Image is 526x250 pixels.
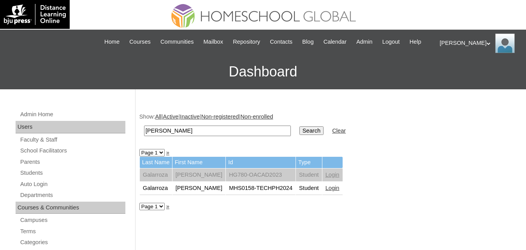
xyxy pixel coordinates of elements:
[296,182,322,195] td: Student
[19,146,125,156] a: School Facilitators
[160,37,194,46] span: Communities
[172,182,226,195] td: [PERSON_NAME]
[406,37,425,46] a: Help
[144,126,291,136] input: Search
[19,238,125,247] a: Categories
[166,149,169,156] a: »
[139,113,518,140] div: Show: | | | |
[240,113,273,120] a: Non-enrolled
[140,168,172,182] td: Galarroza
[172,168,226,182] td: [PERSON_NAME]
[332,128,346,134] a: Clear
[440,34,518,53] div: [PERSON_NAME]
[4,4,66,25] img: logo-white.png
[125,37,155,46] a: Courses
[19,227,125,236] a: Terms
[324,37,347,46] span: Calendar
[233,37,260,46] span: Repository
[298,37,317,46] a: Blog
[163,113,179,120] a: Active
[104,37,120,46] span: Home
[200,37,227,46] a: Mailbox
[201,113,239,120] a: Non-registered
[16,121,125,133] div: Users
[296,168,322,182] td: Student
[19,168,125,178] a: Students
[378,37,404,46] a: Logout
[129,37,151,46] span: Courses
[19,215,125,225] a: Campuses
[19,110,125,119] a: Admin Home
[410,37,421,46] span: Help
[157,37,198,46] a: Communities
[166,203,169,209] a: »
[325,185,340,191] a: Login
[266,37,296,46] a: Contacts
[320,37,350,46] a: Calendar
[325,172,340,178] a: Login
[382,37,400,46] span: Logout
[270,37,292,46] span: Contacts
[495,34,515,53] img: Ariane Ebuen
[140,157,172,168] td: Last Name
[140,182,172,195] td: Galarroza
[4,54,522,89] h3: Dashboard
[172,157,226,168] td: First Name
[226,182,296,195] td: MHS0158-TECHPH2024
[100,37,123,46] a: Home
[352,37,376,46] a: Admin
[229,37,264,46] a: Repository
[226,168,296,182] td: HG780-OACAD2023
[302,37,313,46] span: Blog
[19,179,125,189] a: Auto Login
[155,113,161,120] a: All
[19,157,125,167] a: Parents
[180,113,200,120] a: Inactive
[204,37,223,46] span: Mailbox
[356,37,373,46] span: Admin
[19,135,125,145] a: Faculty & Staff
[19,190,125,200] a: Departments
[299,126,324,135] input: Search
[226,157,296,168] td: Id
[296,157,322,168] td: Type
[16,202,125,214] div: Courses & Communities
